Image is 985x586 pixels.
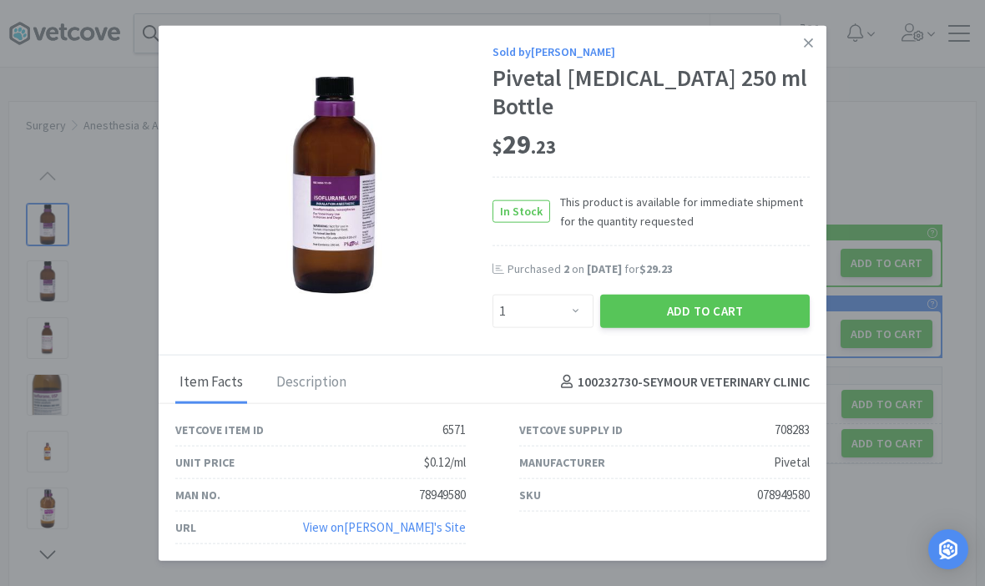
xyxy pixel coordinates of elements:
div: Purchased on for [508,261,810,278]
div: Manufacturer [519,452,605,471]
div: 6571 [442,419,466,439]
div: Unit Price [175,452,235,471]
div: $0.12/ml [424,452,466,472]
div: SKU [519,485,541,503]
span: 2 [563,261,569,276]
img: b426aa55804546f9a8ab67ba09c20491_708283.jpeg [225,76,442,293]
div: 78949580 [419,484,466,504]
div: Vetcove Supply ID [519,420,623,438]
span: This product is available for immediate shipment for the quantity requested [550,193,810,230]
span: In Stock [493,201,549,222]
div: 708283 [775,419,810,439]
a: View on[PERSON_NAME]'s Site [303,518,466,534]
div: Description [272,361,351,403]
div: 078949580 [757,484,810,504]
button: Add to Cart [600,294,810,327]
div: Vetcove Item ID [175,420,264,438]
span: . 23 [531,134,556,158]
span: [DATE] [587,261,622,276]
div: Open Intercom Messenger [928,529,968,569]
span: $29.23 [639,261,673,276]
div: Pivetal [774,452,810,472]
span: 29 [492,127,556,160]
div: URL [175,518,196,536]
div: Sold by [PERSON_NAME] [492,43,810,61]
div: Item Facts [175,361,247,403]
div: Man No. [175,485,220,503]
div: Pivetal [MEDICAL_DATA] 250 ml Bottle [492,64,810,120]
span: $ [492,134,503,158]
h4: 100232730 - SEYMOUR VETERINARY CLINIC [554,371,810,393]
